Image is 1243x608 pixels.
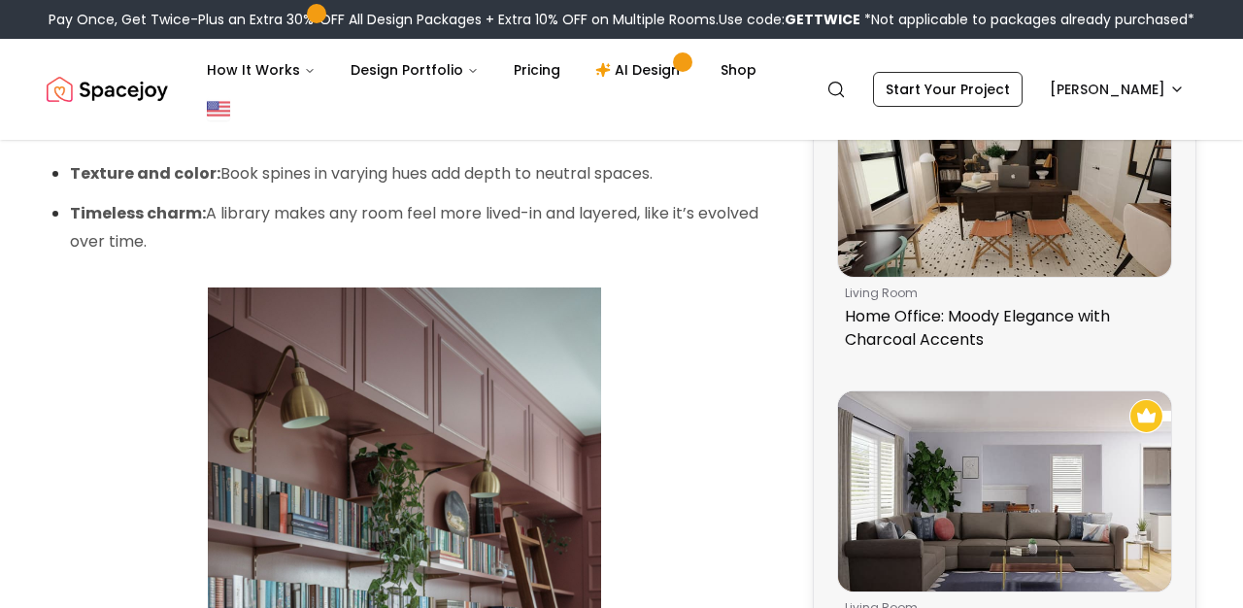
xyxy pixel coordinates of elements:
[335,51,494,89] button: Design Portfolio
[845,305,1157,352] p: Home Office: Moody Elegance with Charcoal Accents
[837,77,1172,360] a: Home Office: Moody Elegance with Charcoal AccentsRecommended Spacejoy Design - Home Office: Moody...
[47,70,168,109] img: Spacejoy Logo
[70,200,762,256] p: A library makes any room feel more lived-in and layered, like it’s evolved over time.
[191,51,772,89] nav: Main
[719,10,860,29] span: Use code:
[47,70,168,109] a: Spacejoy
[705,51,772,89] a: Shop
[498,51,576,89] a: Pricing
[1038,72,1196,107] button: [PERSON_NAME]
[70,160,762,188] p: Book spines in varying hues add depth to neutral spaces.
[70,162,220,185] strong: Texture and color:
[207,97,230,120] img: United States
[845,286,1157,301] p: living room
[838,78,1171,278] img: Home Office: Moody Elegance with Charcoal Accents
[860,10,1194,29] span: *Not applicable to packages already purchased*
[580,51,701,89] a: AI Design
[47,39,1196,140] nav: Global
[70,202,206,224] strong: Timeless charm:
[873,72,1023,107] a: Start Your Project
[785,10,860,29] b: GETTWICE
[49,10,1194,29] div: Pay Once, Get Twice-Plus an Extra 30% OFF All Design Packages + Extra 10% OFF on Multiple Rooms.
[191,51,331,89] button: How It Works
[1129,399,1163,433] img: Recommended Spacejoy Design - Modern Glam Living Room with Pink & Blue Accents
[838,391,1171,591] img: Modern Glam Living Room with Pink & Blue Accents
